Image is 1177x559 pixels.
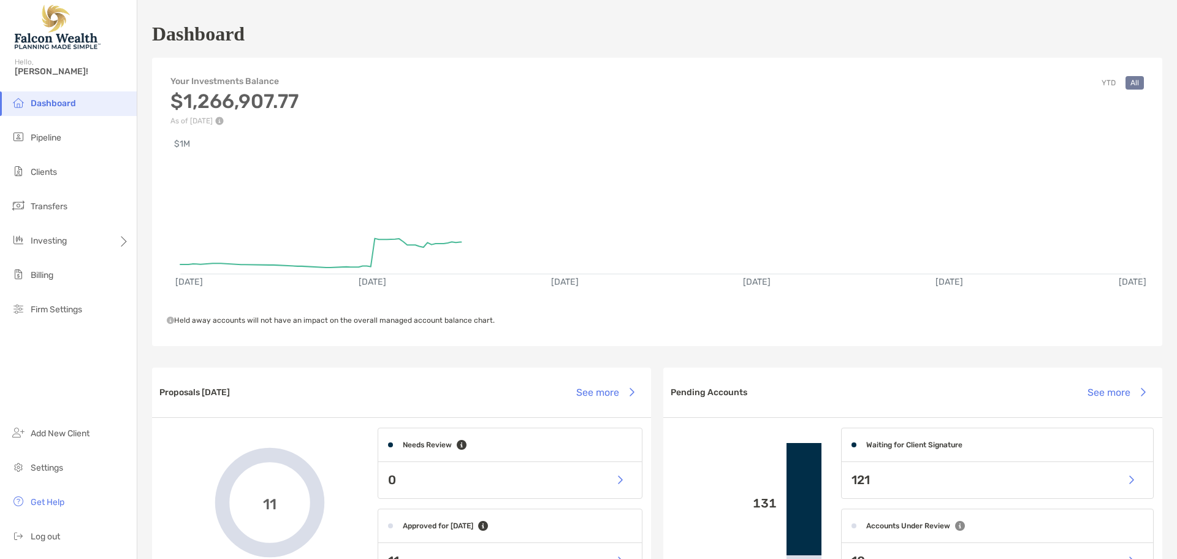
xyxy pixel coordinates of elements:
[403,441,452,449] h4: Needs Review
[31,428,90,439] span: Add New Client
[167,316,495,325] span: Held away accounts will not have an impact on the overall managed account balance chart.
[152,23,245,45] h1: Dashboard
[1078,379,1155,406] button: See more
[11,95,26,110] img: dashboard icon
[743,277,771,287] text: [DATE]
[31,270,53,280] span: Billing
[31,497,64,507] span: Get Help
[851,472,870,488] p: 121
[31,167,57,177] span: Clients
[170,117,299,125] p: As of [DATE]
[403,522,473,530] h4: Approved for [DATE]
[174,139,190,149] text: $1M
[11,267,26,282] img: billing icon
[866,441,962,449] h4: Waiting for Client Signature
[671,387,747,398] h3: Pending Accounts
[359,277,386,287] text: [DATE]
[673,496,777,511] p: 131
[170,90,299,113] h3: $1,266,907.77
[11,494,26,509] img: get-help icon
[31,133,61,143] span: Pipeline
[1126,76,1144,90] button: All
[31,98,76,109] span: Dashboard
[175,277,203,287] text: [DATE]
[388,472,396,488] p: 0
[11,460,26,474] img: settings icon
[11,198,26,213] img: transfers icon
[31,463,63,473] span: Settings
[11,233,26,247] img: investing icon
[31,304,82,315] span: Firm Settings
[159,387,230,398] h3: Proposals [DATE]
[1119,277,1146,287] text: [DATE]
[263,494,276,512] span: 11
[15,5,101,49] img: Falcon Wealth Planning Logo
[215,117,224,125] img: Performance Info
[551,277,579,287] text: [DATE]
[935,277,963,287] text: [DATE]
[11,425,26,440] img: add_new_client icon
[866,522,950,530] h4: Accounts Under Review
[31,531,60,542] span: Log out
[11,164,26,179] img: clients icon
[31,201,67,212] span: Transfers
[31,236,67,246] span: Investing
[15,66,129,77] span: [PERSON_NAME]!
[1097,76,1121,90] button: YTD
[566,379,644,406] button: See more
[170,76,299,87] h4: Your Investments Balance
[11,301,26,316] img: firm-settings icon
[11,528,26,543] img: logout icon
[11,129,26,144] img: pipeline icon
